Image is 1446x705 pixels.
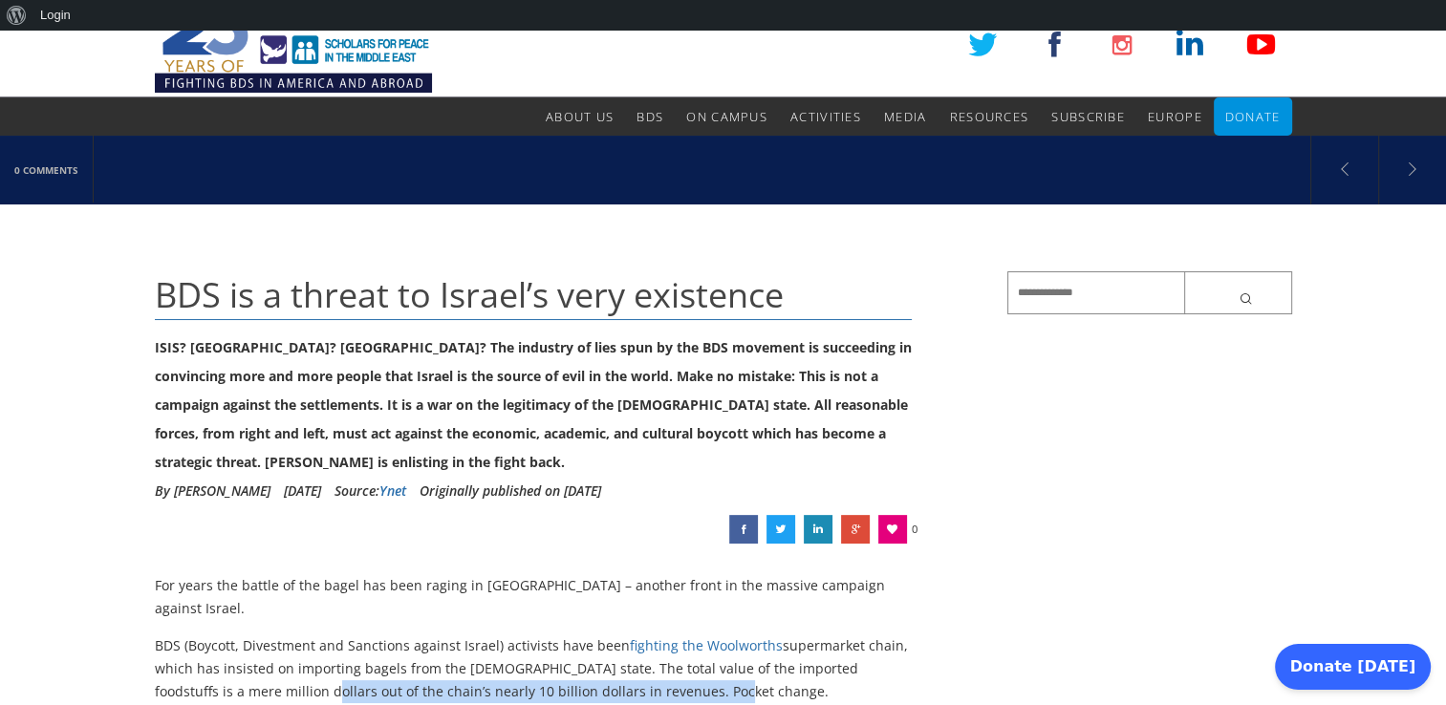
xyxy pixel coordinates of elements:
li: By [PERSON_NAME] [155,477,270,505]
a: BDS is a threat to Israel’s very existence [766,515,795,544]
a: On Campus [686,97,767,136]
a: Activities [790,97,861,136]
a: Media [884,97,927,136]
span: Donate [1225,108,1281,125]
li: Originally published on [DATE] [420,477,601,505]
span: Media [884,108,927,125]
li: [DATE] [284,477,321,505]
a: BDS [637,97,663,136]
a: Donate [1225,97,1281,136]
a: BDS is a threat to Israel’s very existence [729,515,758,544]
p: BDS (Boycott, Divestment and Sanctions against Israel) activists have been supermarket chain, whi... [155,634,913,702]
span: 0 [912,515,917,544]
div: ISIS? [GEOGRAPHIC_DATA]? [GEOGRAPHIC_DATA]? The industry of lies spun by the BDS movement is succ... [155,333,913,477]
span: Activities [790,108,861,125]
a: fighting the Woolworths [630,636,783,654]
div: Source: [335,477,406,505]
span: About Us [546,108,614,125]
a: BDS is a threat to Israel’s very existence [841,515,870,544]
span: BDS [637,108,663,125]
a: About Us [546,97,614,136]
a: Subscribe [1051,97,1125,136]
a: BDS is a threat to Israel’s very existence [804,515,832,544]
span: BDS is a threat to Israel’s very existence [155,271,784,318]
span: Europe [1148,108,1202,125]
span: On Campus [686,108,767,125]
a: Ynet [379,481,406,500]
a: Resources [949,97,1028,136]
p: For years the battle of the bagel has been raging in [GEOGRAPHIC_DATA] – another front in the mas... [155,574,913,620]
span: Subscribe [1051,108,1125,125]
a: Europe [1148,97,1202,136]
span: Resources [949,108,1028,125]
